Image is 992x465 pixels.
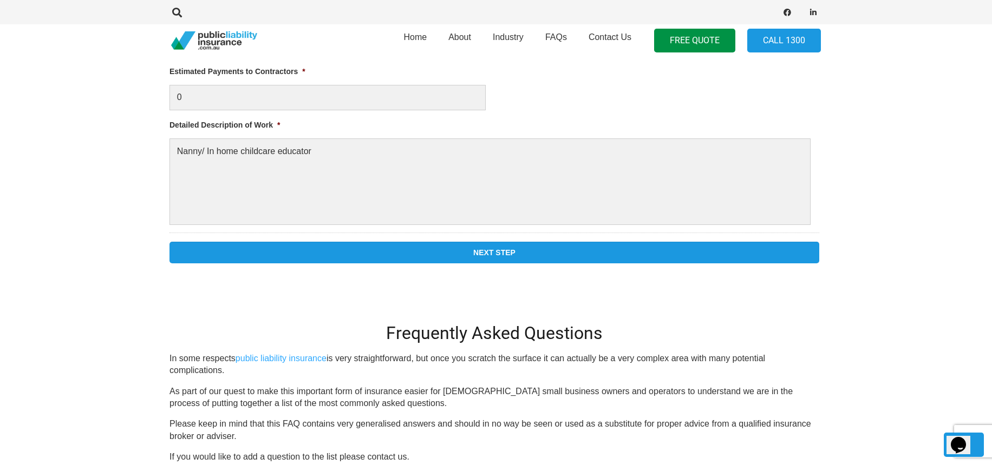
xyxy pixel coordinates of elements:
a: pli_logotransparent [171,31,257,50]
iframe: chat widget [947,422,981,454]
span: About [448,32,471,42]
p: If you would like to add a question to the list please contact us. [169,451,819,463]
a: LinkedIn [806,5,821,20]
a: Back to top [944,433,984,457]
a: Home [393,21,438,60]
span: Home [403,32,427,42]
a: FREE QUOTE [654,29,735,53]
a: Search [166,8,188,17]
input: Next Step [169,242,819,263]
p: Please keep in mind that this FAQ contains very generalised answers and should in no way be seen ... [169,418,819,442]
a: FAQs [534,21,578,60]
span: Industry [493,32,524,42]
a: About [438,21,482,60]
span: Contact Us [589,32,631,42]
a: Contact Us [578,21,642,60]
p: As part of our quest to make this important form of insurance easier for [DEMOGRAPHIC_DATA] small... [169,386,819,410]
a: Call 1300 [747,29,821,53]
a: Industry [482,21,534,60]
p: In some respects is very straightforward, but once you scratch the surface it can actually be a v... [169,353,819,377]
a: Facebook [780,5,795,20]
h2: Frequently Asked Questions [169,323,819,343]
label: Detailed Description of Work [169,120,280,130]
a: public liability insurance [236,354,327,363]
label: Estimated Payments to Contractors [169,67,305,76]
span: FAQs [545,32,567,42]
input: $ [169,85,486,110]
